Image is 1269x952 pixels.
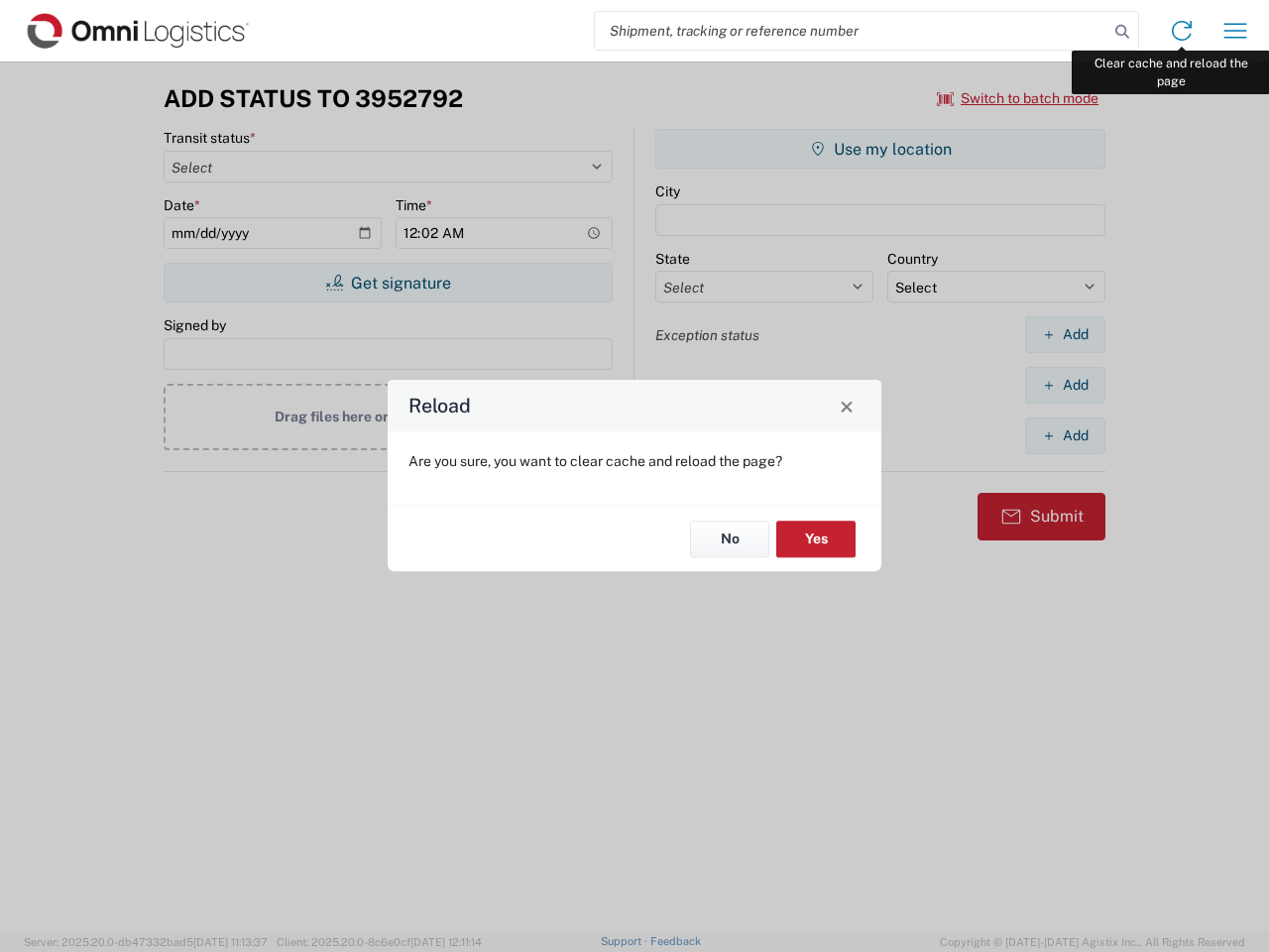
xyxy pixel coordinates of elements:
button: No [690,521,769,557]
input: Shipment, tracking or reference number [595,12,1108,50]
button: Close [833,392,861,419]
h4: Reload [408,392,471,420]
button: Yes [776,521,856,557]
p: Are you sure, you want to clear cache and reload the page? [408,452,861,470]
